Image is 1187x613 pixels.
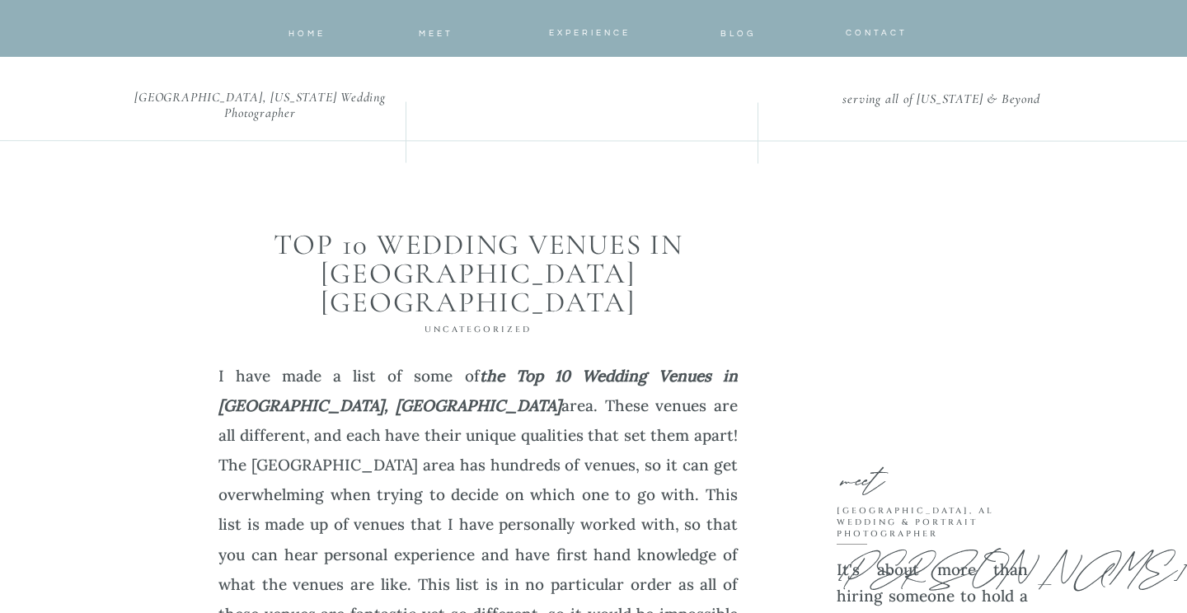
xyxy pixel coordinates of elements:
span: CONTACT [846,29,908,37]
a: meet [412,26,459,36]
span: meet [419,30,453,38]
span: home [289,30,326,38]
a: home [283,26,331,36]
p: meet [PERSON_NAME] [836,440,1007,493]
span: [GEOGRAPHIC_DATA], AL Wedding & Portrait Photographer [837,505,994,540]
h2: serving all of [US_STATE] & Beyond [804,91,1079,109]
a: CONTACT [846,26,905,36]
h2: [GEOGRAPHIC_DATA], [US_STATE] Wedding Photographer [108,90,412,110]
a: Uncategorized [425,324,532,335]
h1: Top 10 Wedding Venues in [GEOGRAPHIC_DATA] [GEOGRAPHIC_DATA] [218,231,738,260]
